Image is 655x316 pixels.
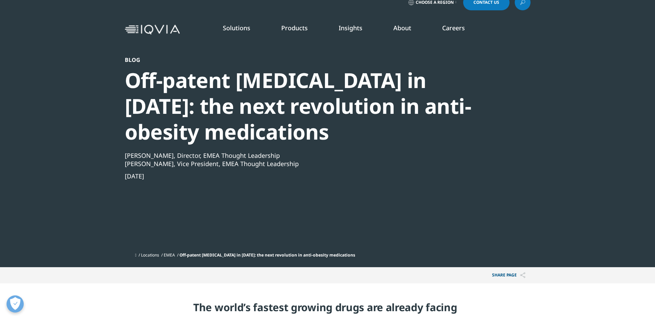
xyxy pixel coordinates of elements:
span: Contact Us [473,0,499,4]
a: Locations [141,252,159,258]
a: Products [281,24,308,32]
a: EMEA [164,252,175,258]
div: Off-patent [MEDICAL_DATA] in [DATE]: the next revolution in anti-obesity medications [125,67,493,145]
nav: Primary [183,13,531,46]
div: Blog [125,56,493,63]
a: About [393,24,411,32]
a: Careers [442,24,465,32]
span: Off-patent [MEDICAL_DATA] in [DATE]: the next revolution in anti-obesity medications [179,252,355,258]
div: [PERSON_NAME], Director, EMEA Thought Leadership [125,151,493,160]
img: IQVIA Healthcare Information Technology and Pharma Clinical Research Company [125,25,180,35]
button: Share PAGEShare PAGE [487,267,531,283]
a: Insights [339,24,362,32]
div: [DATE] [125,172,493,180]
a: Solutions [223,24,250,32]
p: Share PAGE [487,267,531,283]
button: Open Preferences [7,295,24,313]
div: [PERSON_NAME], Vice President, EMEA Thought Leadership [125,160,493,168]
img: Share PAGE [520,272,525,278]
